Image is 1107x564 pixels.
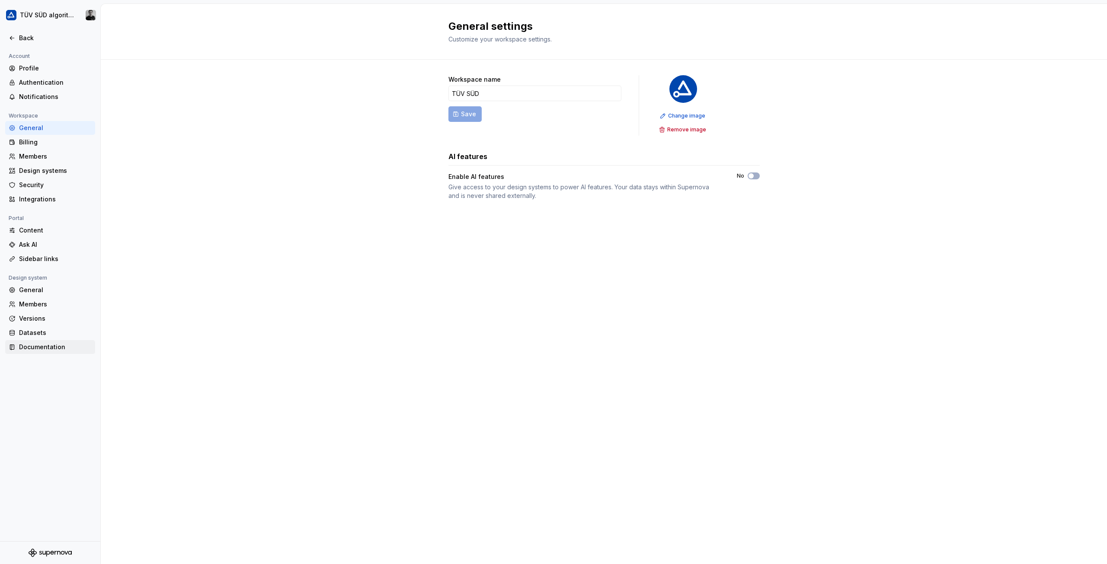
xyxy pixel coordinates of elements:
[5,90,95,104] a: Notifications
[656,124,710,136] button: Remove image
[5,76,95,89] a: Authentication
[20,11,75,19] div: TÜV SÜD algorithm
[19,314,92,323] div: Versions
[5,121,95,135] a: General
[19,300,92,309] div: Members
[5,31,95,45] a: Back
[19,138,92,147] div: Billing
[19,328,92,337] div: Datasets
[737,172,744,179] label: No
[5,164,95,178] a: Design systems
[5,273,51,283] div: Design system
[19,152,92,161] div: Members
[19,286,92,294] div: General
[5,223,95,237] a: Content
[5,135,95,149] a: Billing
[5,312,95,325] a: Versions
[657,110,709,122] button: Change image
[5,178,95,192] a: Security
[86,10,96,20] img: Feras Ahmad
[19,124,92,132] div: General
[5,238,95,252] a: Ask AI
[5,213,27,223] div: Portal
[19,92,92,101] div: Notifications
[5,340,95,354] a: Documentation
[5,111,42,121] div: Workspace
[448,172,504,181] div: Enable AI features
[19,64,92,73] div: Profile
[19,166,92,175] div: Design systems
[19,255,92,263] div: Sidebar links
[5,61,95,75] a: Profile
[5,252,95,266] a: Sidebar links
[448,35,552,43] span: Customize your workspace settings.
[5,326,95,340] a: Datasets
[667,126,706,133] span: Remove image
[448,183,721,200] div: Give access to your design systems to power AI features. Your data stays within Supernova and is ...
[19,181,92,189] div: Security
[19,343,92,351] div: Documentation
[669,75,697,103] img: b580ff83-5aa9-44e3-bf1e-f2d94e587a2d.png
[19,34,92,42] div: Back
[5,283,95,297] a: General
[2,6,99,25] button: TÜV SÜD algorithmFeras Ahmad
[448,151,487,162] h3: AI features
[19,240,92,249] div: Ask AI
[19,78,92,87] div: Authentication
[19,195,92,204] div: Integrations
[5,297,95,311] a: Members
[19,226,92,235] div: Content
[5,192,95,206] a: Integrations
[5,51,33,61] div: Account
[6,10,16,20] img: b580ff83-5aa9-44e3-bf1e-f2d94e587a2d.png
[668,112,705,119] span: Change image
[448,19,749,33] h2: General settings
[5,150,95,163] a: Members
[29,548,72,557] svg: Supernova Logo
[448,75,501,84] label: Workspace name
